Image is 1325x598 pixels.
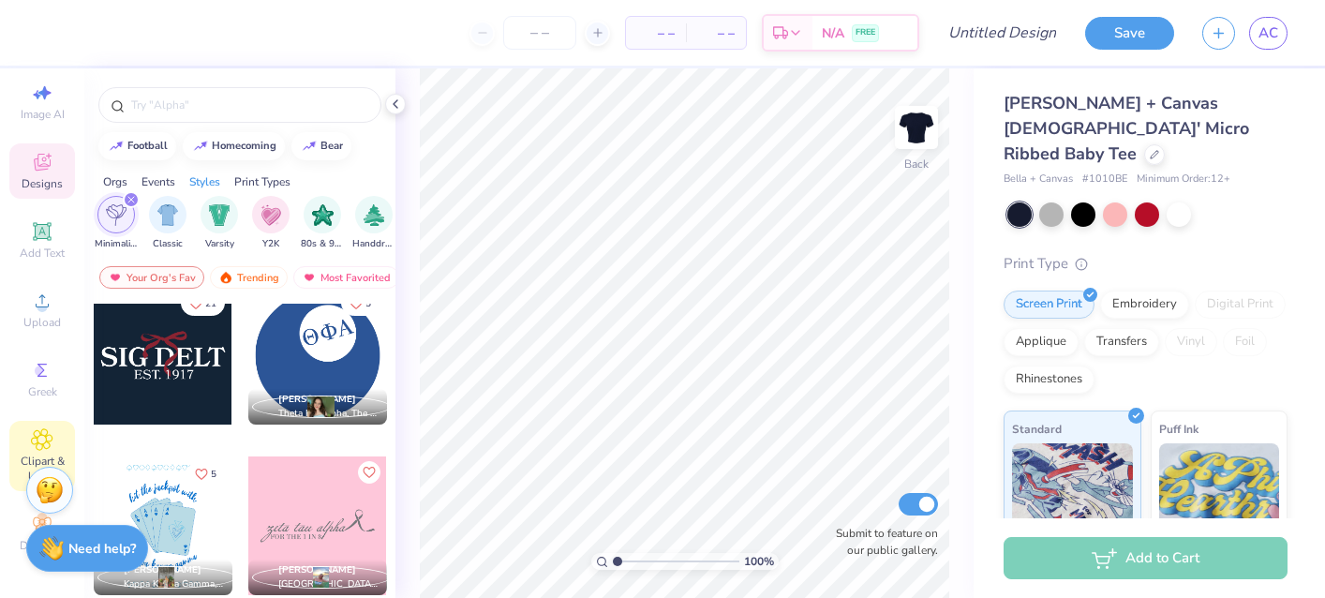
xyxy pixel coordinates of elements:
button: filter button [352,196,395,251]
button: Like [186,461,225,486]
span: [PERSON_NAME] [124,563,201,576]
div: Print Type [1004,253,1288,275]
input: – – [503,16,576,50]
button: filter button [201,196,238,251]
span: Minimalist [95,237,138,251]
input: Try "Alpha" [129,96,369,114]
img: Minimalist Image [106,204,127,226]
button: filter button [301,196,344,251]
span: Classic [153,237,183,251]
div: Most Favorited [293,266,399,289]
a: AC [1249,17,1288,50]
div: Embroidery [1100,291,1189,319]
img: trend_line.gif [109,141,124,152]
span: Greek [28,384,57,399]
div: bear [320,141,343,151]
span: Minimum Order: 12 + [1137,172,1230,187]
img: trend_line.gif [193,141,208,152]
span: Clipart & logos [9,454,75,484]
button: filter button [95,196,138,251]
button: filter button [149,196,186,251]
strong: Need help? [68,540,136,558]
div: Rhinestones [1004,366,1094,394]
button: Save [1085,17,1174,50]
button: Like [181,291,225,316]
div: Vinyl [1165,328,1217,356]
div: football [127,141,168,151]
button: football [98,132,176,160]
span: Image AI [21,107,65,122]
span: Kappa Kappa Gamma, [GEOGRAPHIC_DATA] [124,577,225,591]
span: # 1010BE [1082,172,1127,187]
img: 80s & 90s Image [312,204,334,226]
button: filter button [252,196,290,251]
span: FREE [856,26,875,39]
span: Puff Ink [1159,419,1198,439]
button: homecoming [183,132,285,160]
div: filter for Classic [149,196,186,251]
span: Varsity [205,237,234,251]
button: Like [341,291,380,316]
img: most_fav.gif [302,271,317,284]
input: Untitled Design [933,14,1071,52]
span: 5 [211,470,216,479]
label: Submit to feature on our public gallery. [826,525,938,559]
img: Classic Image [157,204,179,226]
span: Standard [1012,419,1062,439]
img: trend_line.gif [302,141,317,152]
span: Upload [23,315,61,330]
div: homecoming [212,141,276,151]
span: [PERSON_NAME] [278,393,356,406]
span: Y2K [262,237,279,251]
div: filter for Y2K [252,196,290,251]
span: Designs [22,176,63,191]
span: N/A [822,23,844,43]
span: [GEOGRAPHIC_DATA], [US_STATE][GEOGRAPHIC_DATA] [278,577,380,591]
div: Orgs [103,173,127,190]
div: Transfers [1084,328,1159,356]
div: Back [904,156,929,172]
div: Foil [1223,328,1267,356]
div: Digital Print [1195,291,1286,319]
img: trending.gif [218,271,233,284]
div: Trending [210,266,288,289]
span: Handdrawn [352,237,395,251]
img: Y2K Image [261,204,281,226]
img: Handdrawn Image [364,204,384,226]
button: Like [358,461,380,484]
span: 80s & 90s [301,237,344,251]
div: filter for Handdrawn [352,196,395,251]
span: 100 % [744,553,774,570]
button: bear [291,132,351,160]
span: [PERSON_NAME] [278,563,356,576]
span: 21 [205,299,216,308]
img: Standard [1012,443,1133,537]
span: 5 [365,299,371,308]
span: AC [1258,22,1278,44]
div: Events [141,173,175,190]
span: [PERSON_NAME] + Canvas [DEMOGRAPHIC_DATA]' Micro Ribbed Baby Tee [1004,92,1249,165]
div: Your Org's Fav [99,266,204,289]
div: Styles [189,173,220,190]
div: filter for Minimalist [95,196,138,251]
span: Decorate [20,538,65,553]
img: most_fav.gif [108,271,123,284]
img: Back [898,109,935,146]
img: Varsity Image [209,204,231,226]
div: Print Types [234,173,290,190]
span: Add Text [20,246,65,261]
span: – – [637,23,675,43]
span: – – [697,23,735,43]
div: filter for Varsity [201,196,238,251]
div: Applique [1004,328,1079,356]
span: Theta Phi Alpha, The College of [US_STATE] [278,407,380,421]
div: Screen Print [1004,291,1094,319]
img: Puff Ink [1159,443,1280,537]
div: filter for 80s & 90s [301,196,344,251]
span: Bella + Canvas [1004,172,1073,187]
